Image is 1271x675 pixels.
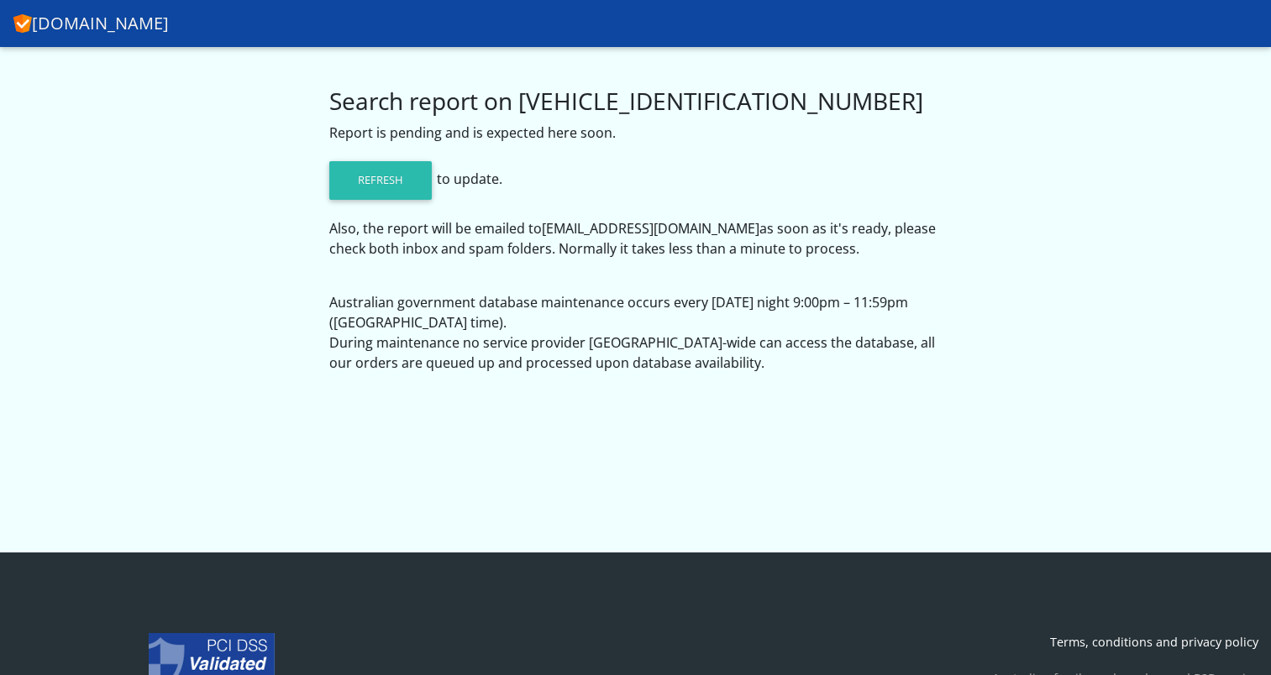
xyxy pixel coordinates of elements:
h3: Search report on [VEHICLE_IDENTIFICATION_NUMBER] [329,87,943,116]
p: Report is pending and is expected here soon. [329,123,943,143]
a: Terms, conditions and privacy policy [1050,634,1258,650]
p: Also, the report will be emailed to [EMAIL_ADDRESS][DOMAIN_NAME] as soon as it's ready, please ch... [329,218,943,259]
a: [DOMAIN_NAME] [13,7,169,40]
a: Refresh [329,161,432,200]
p: Australian government database maintenance occurs every [DATE] night 9:00pm – 11:59pm ([GEOGRAPHI... [329,292,943,373]
p: to update. [329,156,943,205]
img: CarHistory.net.au logo [13,11,32,33]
